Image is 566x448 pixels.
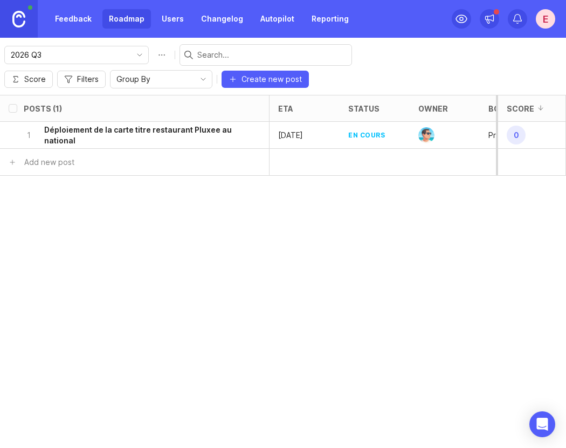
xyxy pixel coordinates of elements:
[278,130,303,141] p: [DATE]
[488,105,516,113] div: board
[44,125,239,146] h6: Déploiement de la carte titre restaurant Pluxee au national
[536,9,555,29] button: E
[110,70,212,88] div: toggle menu
[116,73,150,85] span: Group By
[57,71,106,88] button: Filters
[24,156,74,168] div: Add new post
[507,105,534,113] div: Score
[77,74,99,85] span: Filters
[195,9,250,29] a: Changelog
[153,46,170,64] button: Roadmap options
[102,9,151,29] a: Roadmap
[131,51,148,59] svg: toggle icon
[4,46,149,64] div: toggle menu
[488,130,518,141] p: Produits
[278,105,293,113] div: eta
[49,9,98,29] a: Feedback
[241,74,302,85] span: Create new post
[529,411,555,437] div: Open Intercom Messenger
[507,126,526,144] span: 0
[24,130,33,141] p: 1
[4,71,53,88] button: Score
[305,9,355,29] a: Reporting
[24,105,62,113] div: Posts (1)
[195,75,212,84] svg: toggle icon
[418,105,448,113] div: owner
[418,127,434,143] img: Benjamin Hareau
[254,9,301,29] a: Autopilot
[12,11,25,27] img: Canny Home
[348,130,385,140] div: en cours
[24,74,46,85] span: Score
[24,122,239,148] button: 1Déploiement de la carte titre restaurant Pluxee au national
[11,49,130,61] input: 2026 Q3
[197,49,347,61] input: Search...
[155,9,190,29] a: Users
[348,105,379,113] div: status
[222,71,309,88] button: Create new post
